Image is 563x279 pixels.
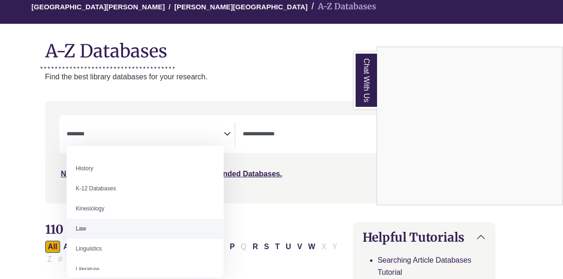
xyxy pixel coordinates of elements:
[354,52,377,109] a: Chat With Us
[377,47,563,205] div: Chat With Us
[67,159,224,179] li: History
[377,47,563,205] iframe: Chat Widget
[67,219,224,239] li: Law
[67,179,224,199] li: K-12 Databases
[67,239,224,259] li: Linguistics
[67,199,224,219] li: Kinesiology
